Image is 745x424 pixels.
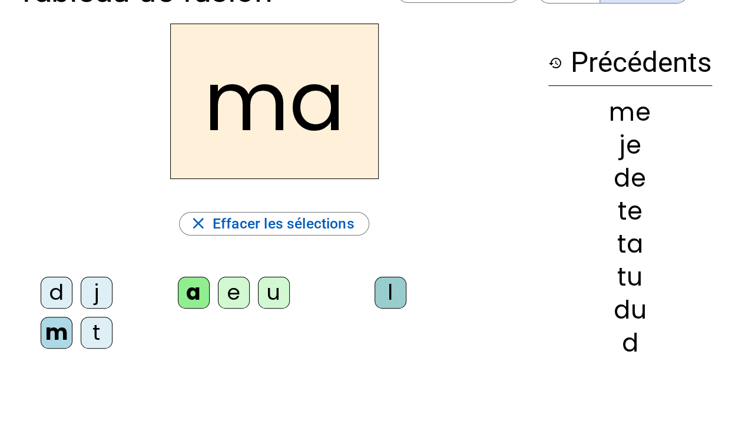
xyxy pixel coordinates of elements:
div: e [218,277,250,309]
h3: Précédents [548,40,712,86]
span: Effacer les sélections [213,211,355,236]
div: me [548,100,712,125]
div: m [41,317,72,349]
div: de [548,166,712,191]
div: l [375,277,406,309]
button: Effacer les sélections [179,212,369,236]
div: d [41,277,72,309]
div: je [548,133,712,158]
div: j [81,277,112,309]
div: d [548,331,712,356]
div: ta [548,232,712,257]
div: du [548,298,712,323]
div: a [178,277,210,309]
mat-icon: close [189,214,208,233]
mat-icon: history [548,56,562,70]
div: tu [548,265,712,290]
h2: ma [170,24,379,179]
div: t [81,317,112,349]
div: u [258,277,290,309]
div: te [548,199,712,224]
